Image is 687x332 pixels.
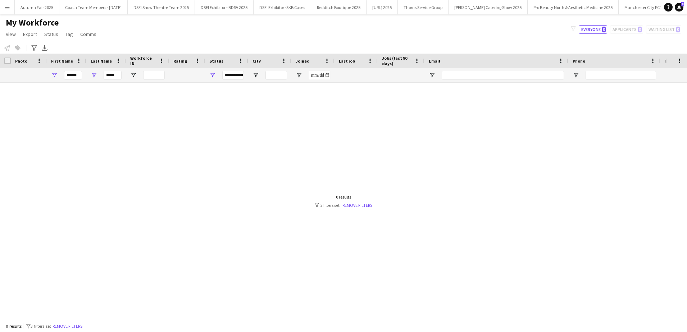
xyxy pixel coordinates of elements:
button: Open Filter Menu [209,72,216,78]
input: Joined Filter Input [309,71,330,79]
span: Workforce ID [130,55,156,66]
input: Phone Filter Input [586,71,656,79]
button: Open Filter Menu [665,72,671,78]
span: Jobs (last 90 days) [382,55,411,66]
button: [URL] 2025 [367,0,398,14]
button: Open Filter Menu [429,72,435,78]
a: Export [20,29,40,39]
span: Phone [573,58,585,64]
a: Status [41,29,61,39]
span: Photo [15,58,27,64]
button: Open Filter Menu [573,72,579,78]
input: Column with Header Selection [4,58,11,64]
span: Tag [65,31,73,37]
span: Last Name [91,58,112,64]
div: 0 results [315,194,372,200]
button: Open Filter Menu [91,72,97,78]
button: Open Filter Menu [51,72,58,78]
span: First Name [51,58,73,64]
button: Autumn Fair 2025 [15,0,59,14]
span: Rating [173,58,187,64]
input: First Name Filter Input [64,71,82,79]
span: 3 filters set [31,323,51,329]
span: Status [44,31,58,37]
span: Status [209,58,223,64]
button: DSEI Exhibitor -SKB Cases [254,0,311,14]
app-action-btn: Advanced filters [30,44,38,52]
span: Export [23,31,37,37]
a: Tag [63,29,76,39]
button: DSEI Show Theatre Team 2025 [128,0,195,14]
span: 8 [681,2,684,6]
button: Redditch Boutique 2025 [311,0,367,14]
button: [PERSON_NAME] Catering Show 2025 [449,0,528,14]
span: Joined [296,58,310,64]
button: Manchester City FC 25/26 [619,0,677,14]
span: Email [429,58,440,64]
span: My Workforce [6,17,59,28]
button: Remove filters [51,322,84,330]
span: 0 [602,27,606,32]
button: Open Filter Menu [296,72,302,78]
span: Last job [339,58,355,64]
div: 3 filters set [315,203,372,208]
span: View [6,31,16,37]
button: Open Filter Menu [130,72,137,78]
span: City [252,58,261,64]
app-action-btn: Export XLSX [40,44,49,52]
button: DSEI Exhibitor - BDSV 2025 [195,0,254,14]
input: Workforce ID Filter Input [143,71,165,79]
input: Last Name Filter Input [104,71,122,79]
button: Pro Beauty North & Aesthetic Medicine 2025 [528,0,619,14]
button: Thorns Service Group [398,0,449,14]
input: Email Filter Input [442,71,564,79]
a: View [3,29,19,39]
span: Profile [665,58,679,64]
input: City Filter Input [265,71,287,79]
span: Comms [80,31,96,37]
a: Remove filters [342,203,372,208]
button: Everyone0 [579,25,607,34]
a: 8 [675,3,683,12]
a: Comms [77,29,99,39]
button: Open Filter Menu [252,72,259,78]
button: Coach Team Members - [DATE] [59,0,128,14]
